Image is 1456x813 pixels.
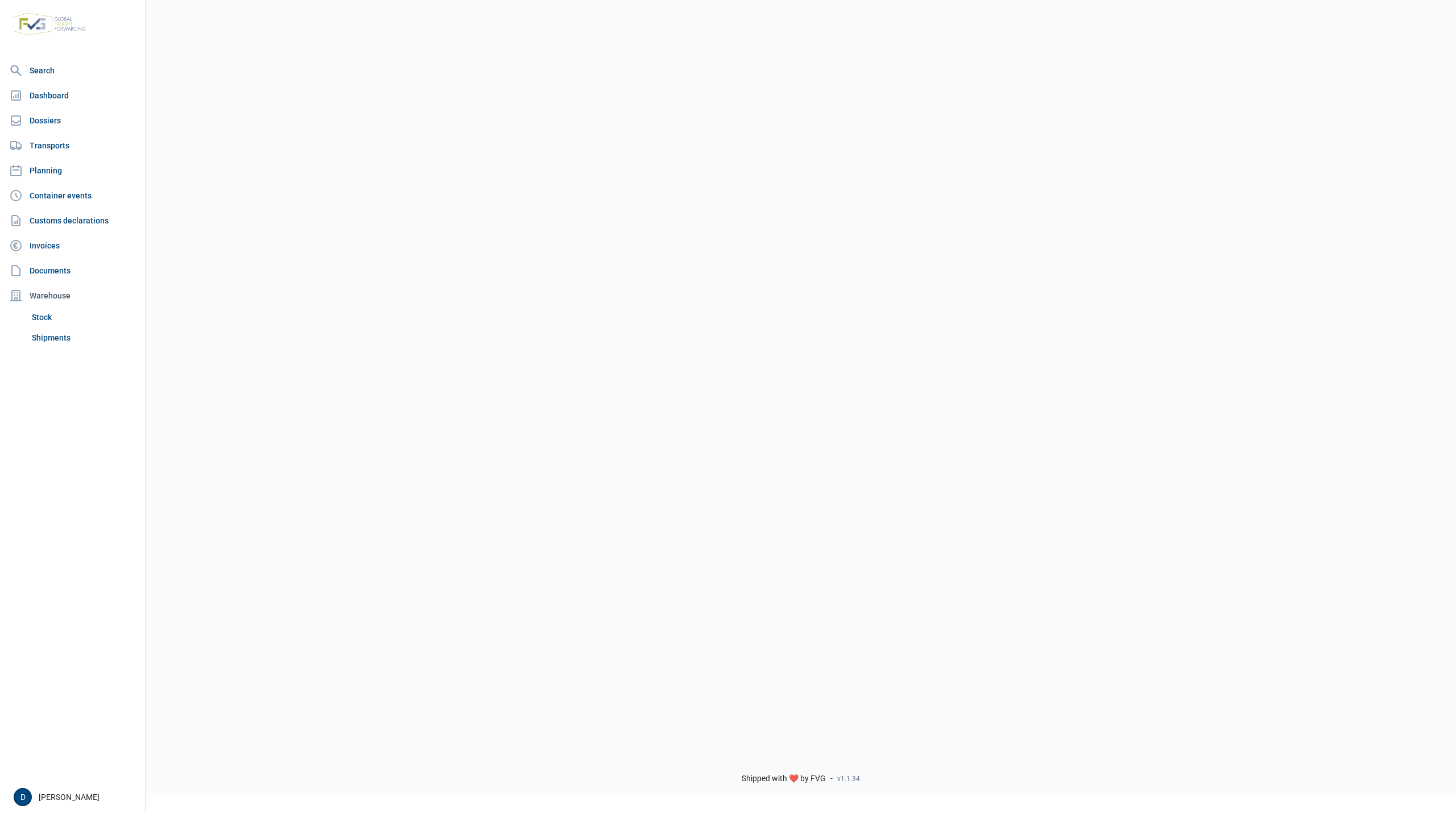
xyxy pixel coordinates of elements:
[14,788,32,806] button: D
[5,284,140,307] div: Warehouse
[5,59,140,82] a: Search
[27,307,140,327] a: Stock
[9,9,90,40] img: FVG - Global freight forwarding
[5,84,140,107] a: Dashboard
[837,774,860,783] span: v1.1.34
[5,234,140,257] a: Invoices
[14,788,138,806] div: [PERSON_NAME]
[5,259,140,282] a: Documents
[5,159,140,182] a: Planning
[742,774,826,784] span: Shipped with ❤️ by FVG
[5,184,140,207] a: Container events
[5,109,140,132] a: Dossiers
[830,774,833,784] span: -
[5,134,140,157] a: Transports
[5,209,140,232] a: Customs declarations
[27,327,140,348] a: Shipments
